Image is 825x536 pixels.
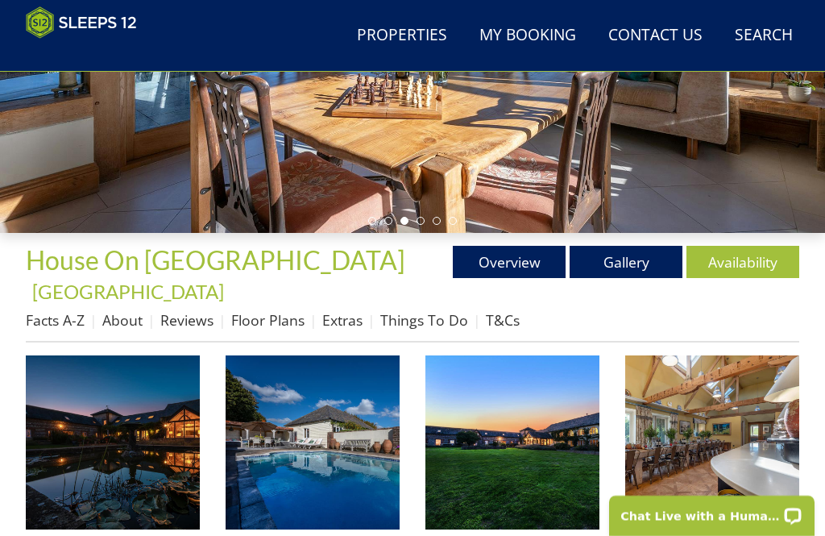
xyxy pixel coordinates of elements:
[26,310,85,330] a: Facts A-Z
[570,246,682,278] a: Gallery
[728,18,799,54] a: Search
[380,310,468,330] a: Things To Do
[625,355,799,530] img: House On The Hill - A commodious kitchen - for cooking, dining and relaxing
[602,18,709,54] a: Contact Us
[102,310,143,330] a: About
[26,244,405,276] a: House On [GEOGRAPHIC_DATA]
[231,310,305,330] a: Floor Plans
[26,280,224,303] span: -
[473,18,582,54] a: My Booking
[226,355,400,530] img: House on the Hill - A Mediterranean vibe to the walled heated pool
[160,310,214,330] a: Reviews
[18,48,187,62] iframe: Customer reviews powered by Trustpilot
[26,355,200,530] img: House On The Hill - Large holiday home with pool and games room
[486,310,520,330] a: T&Cs
[350,18,454,54] a: Properties
[32,280,224,303] a: [GEOGRAPHIC_DATA]
[322,310,363,330] a: Extras
[453,246,566,278] a: Overview
[26,6,137,39] img: Sleeps 12
[686,246,799,278] a: Availability
[425,355,599,530] img: House on the Hill - The sheer size of this place will amaze you; perfect for your large group hol...
[599,485,825,536] iframe: LiveChat chat widget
